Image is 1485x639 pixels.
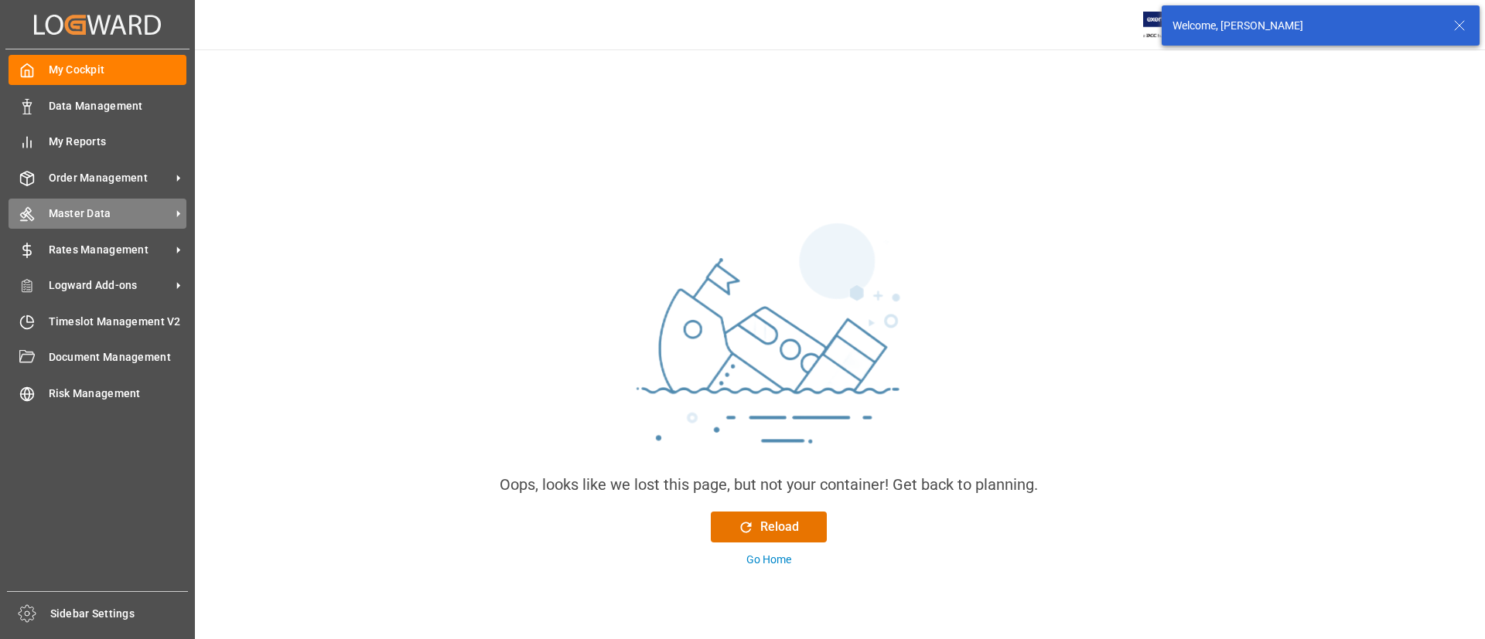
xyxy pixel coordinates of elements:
[49,98,187,114] span: Data Management
[49,386,187,402] span: Risk Management
[9,342,186,372] a: Document Management
[49,206,171,222] span: Master Data
[1173,18,1439,34] div: Welcome, [PERSON_NAME]
[49,314,187,330] span: Timeslot Management V2
[537,216,1001,473] img: sinking_ship.png
[746,552,791,568] div: Go Home
[49,277,171,294] span: Logward Add-ons
[9,127,186,157] a: My Reports
[738,518,799,536] div: Reload
[9,306,186,336] a: Timeslot Management V2
[500,473,1038,496] div: Oops, looks like we lost this page, but not your container! Get back to planning.
[9,90,186,121] a: Data Management
[49,134,187,150] span: My Reports
[9,378,186,408] a: Risk Management
[9,55,186,85] a: My Cockpit
[711,552,827,568] button: Go Home
[49,349,187,365] span: Document Management
[1143,12,1197,39] img: Exertis%20JAM%20-%20Email%20Logo.jpg_1722504956.jpg
[711,512,827,542] button: Reload
[50,606,189,622] span: Sidebar Settings
[49,242,171,258] span: Rates Management
[49,170,171,186] span: Order Management
[49,62,187,78] span: My Cockpit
